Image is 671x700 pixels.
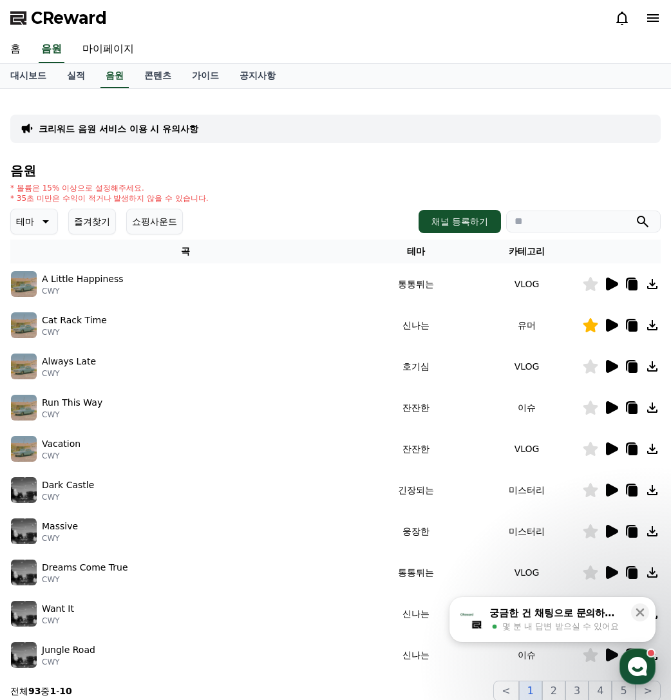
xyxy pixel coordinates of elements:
[11,271,37,297] img: music
[10,183,209,193] p: * 볼륨은 15% 이상으로 설정해주세요.
[42,437,80,451] p: Vacation
[471,263,582,305] td: VLOG
[10,164,661,178] h4: 음원
[182,64,229,88] a: 가이드
[471,240,582,263] th: 카테고리
[100,64,129,88] a: 음원
[361,428,471,469] td: 잔잔한
[11,518,37,544] img: music
[59,686,71,696] strong: 10
[4,408,85,440] a: 홈
[11,642,37,668] img: music
[11,477,37,503] img: music
[361,387,471,428] td: 잔잔한
[31,8,107,28] span: CReward
[471,387,582,428] td: 이슈
[471,469,582,511] td: 미스터리
[72,36,144,63] a: 마이페이지
[11,395,37,421] img: music
[42,327,107,337] p: CWY
[199,428,214,438] span: 설정
[471,634,582,676] td: 이슈
[361,305,471,346] td: 신나는
[39,36,64,63] a: 음원
[42,410,102,420] p: CWY
[11,436,37,462] img: music
[10,193,209,203] p: * 35초 미만은 수익이 적거나 발생하지 않을 수 있습니다.
[10,8,107,28] a: CReward
[471,552,582,593] td: VLOG
[10,685,72,697] p: 전체 중 -
[42,616,74,626] p: CWY
[361,634,471,676] td: 신나는
[16,213,34,231] p: 테마
[28,686,41,696] strong: 93
[42,478,94,492] p: Dark Castle
[361,593,471,634] td: 신나는
[42,492,94,502] p: CWY
[42,396,102,410] p: Run This Way
[57,64,95,88] a: 실적
[361,240,471,263] th: 테마
[471,511,582,552] td: 미스터리
[42,355,96,368] p: Always Late
[68,209,116,234] button: 즐겨찾기
[42,643,95,657] p: Jungle Road
[471,346,582,387] td: VLOG
[361,263,471,305] td: 통통튀는
[471,428,582,469] td: VLOG
[42,602,74,616] p: Want It
[11,354,37,379] img: music
[134,64,182,88] a: 콘텐츠
[471,593,582,634] td: 이슈
[41,428,48,438] span: 홈
[42,657,95,667] p: CWY
[118,428,133,439] span: 대화
[229,64,286,88] a: 공지사항
[50,686,56,696] strong: 1
[11,601,37,627] img: music
[42,451,80,461] p: CWY
[166,408,247,440] a: 설정
[39,122,198,135] a: 크리워드 음원 서비스 이용 시 유의사항
[361,469,471,511] td: 긴장되는
[42,368,96,379] p: CWY
[42,272,124,286] p: A Little Happiness
[42,561,128,574] p: Dreams Come True
[42,574,128,585] p: CWY
[361,511,471,552] td: 웅장한
[10,209,58,234] button: 테마
[42,286,124,296] p: CWY
[10,240,361,263] th: 곡
[11,312,37,338] img: music
[85,408,166,440] a: 대화
[471,305,582,346] td: 유머
[361,552,471,593] td: 통통튀는
[126,209,183,234] button: 쇼핑사운드
[42,520,78,533] p: Massive
[361,346,471,387] td: 호기심
[11,560,37,585] img: music
[419,210,501,233] button: 채널 등록하기
[42,314,107,327] p: Cat Rack Time
[42,533,78,544] p: CWY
